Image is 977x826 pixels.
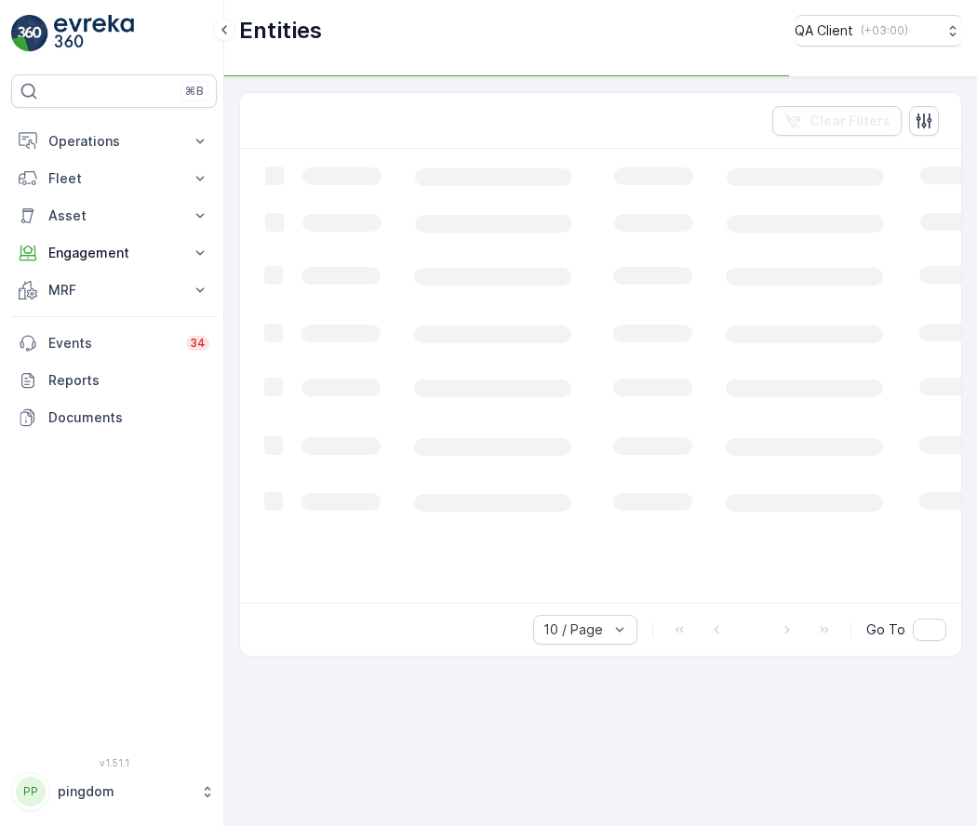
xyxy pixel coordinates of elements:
[48,281,180,300] p: MRF
[11,197,217,234] button: Asset
[11,362,217,399] a: Reports
[11,15,48,52] img: logo
[16,777,46,806] div: PP
[11,123,217,160] button: Operations
[48,371,209,390] p: Reports
[11,772,217,811] button: PPpingdom
[58,782,191,801] p: pingdom
[11,234,217,272] button: Engagement
[11,272,217,309] button: MRF
[11,160,217,197] button: Fleet
[239,16,322,46] p: Entities
[11,325,217,362] a: Events34
[810,112,890,130] p: Clear Filters
[190,336,206,351] p: 34
[48,244,180,262] p: Engagement
[48,132,180,151] p: Operations
[48,408,209,427] p: Documents
[861,23,908,38] p: ( +03:00 )
[48,206,180,225] p: Asset
[48,334,175,353] p: Events
[772,106,902,136] button: Clear Filters
[48,169,180,188] p: Fleet
[54,15,134,52] img: logo_light-DOdMpM7g.png
[11,757,217,768] span: v 1.51.1
[185,84,204,99] p: ⌘B
[866,620,905,639] span: Go To
[795,21,853,40] p: QA Client
[11,399,217,436] a: Documents
[795,15,962,47] button: QA Client(+03:00)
